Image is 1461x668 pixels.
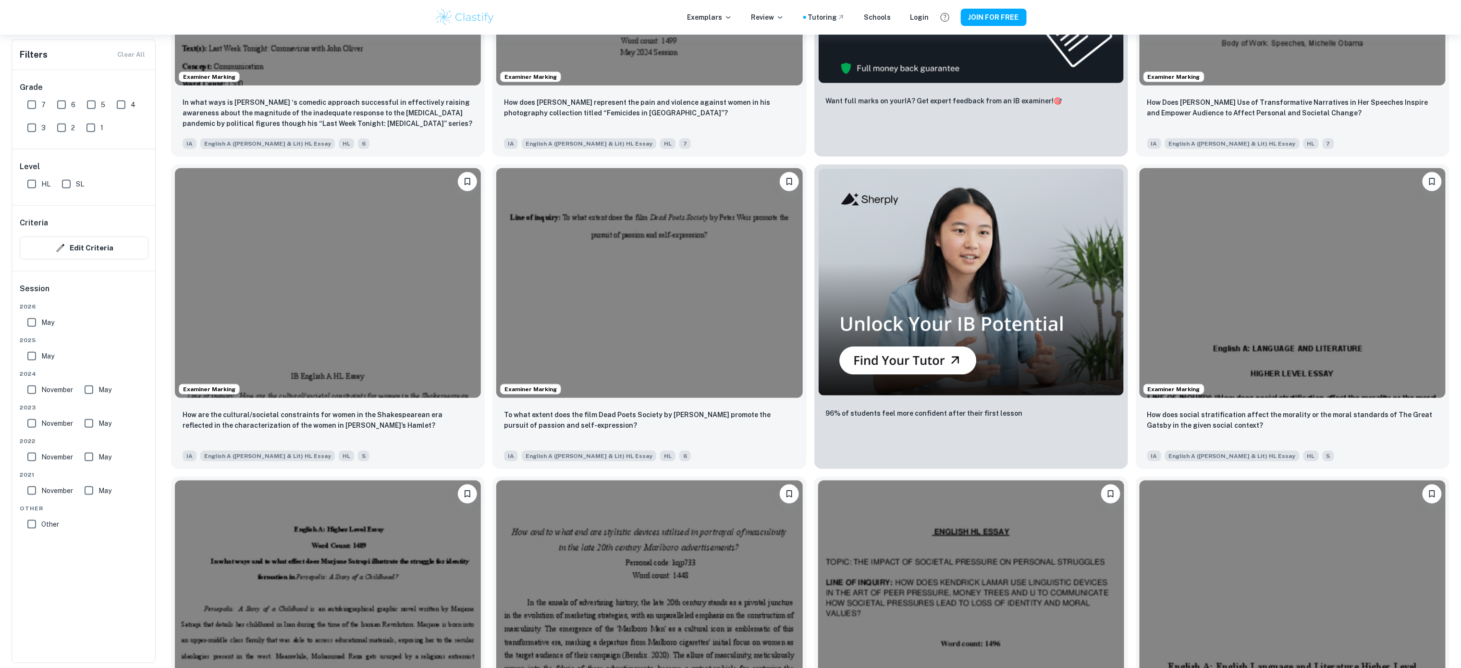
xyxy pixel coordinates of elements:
[1147,138,1161,149] span: IA
[41,485,73,496] span: November
[1144,73,1204,81] span: Examiner Marking
[41,179,50,189] span: HL
[98,452,111,462] span: May
[358,451,369,461] span: 5
[20,48,48,62] h6: Filters
[826,96,1062,106] p: Want full marks on your IA ? Get expert feedback from an IB examiner!
[1140,168,1446,398] img: English A (Lang & Lit) HL Essay IA example thumbnail: How does social stratification affect th
[183,451,196,461] span: IA
[20,161,148,173] h6: Level
[1323,138,1334,149] span: 7
[826,408,1023,419] p: 96% of students feel more confident after their first lesson
[20,82,148,93] h6: Grade
[100,123,103,133] span: 1
[98,384,111,395] span: May
[183,97,473,129] p: In what ways is John Oliver ‘s comedic approach successful in effectively raising awareness about...
[20,403,148,412] span: 2023
[41,519,59,530] span: Other
[522,138,656,149] span: English A ([PERSON_NAME] & Lit) HL Essay
[175,168,481,398] img: English A (Lang & Lit) HL Essay IA example thumbnail: How are the cultural/societal constraint
[1165,451,1300,461] span: English A ([PERSON_NAME] & Lit) HL Essay
[1101,484,1120,504] button: Please log in to bookmark exemplars
[780,484,799,504] button: Please log in to bookmark exemplars
[41,351,54,361] span: May
[496,168,802,398] img: English A (Lang & Lit) HL Essay IA example thumbnail: To what extent does the film Dead Poets
[41,452,73,462] span: November
[501,73,561,81] span: Examiner Marking
[679,138,691,149] span: 7
[501,385,561,394] span: Examiner Marking
[961,9,1027,26] button: JOIN FOR FREE
[660,451,675,461] span: HL
[1144,385,1204,394] span: Examiner Marking
[1147,451,1161,461] span: IA
[1165,138,1300,149] span: English A ([PERSON_NAME] & Lit) HL Essay
[504,451,518,461] span: IA
[660,138,675,149] span: HL
[183,138,196,149] span: IA
[814,164,1128,469] a: Thumbnail96% of students feel more confident after their first lesson
[179,73,239,81] span: Examiner Marking
[20,283,148,302] h6: Session
[1323,451,1334,461] span: 5
[1303,451,1319,461] span: HL
[818,168,1124,396] img: Thumbnail
[20,504,148,513] span: Other
[1147,97,1438,118] p: How Does Michelle Obama’s Use of Transformative Narratives in Her Speeches Inspire and Empower Au...
[751,12,784,23] p: Review
[131,99,135,110] span: 4
[1303,138,1319,149] span: HL
[339,451,354,461] span: HL
[504,409,795,431] p: To what extent does the film Dead Poets Society by Peter Weir promote the pursuit of passion and ...
[688,12,732,23] p: Exemplars
[1423,484,1442,504] button: Please log in to bookmark exemplars
[492,164,806,469] a: Examiner MarkingPlease log in to bookmark exemplarsTo what extent does the film Dead Poets Societ...
[339,138,354,149] span: HL
[41,384,73,395] span: November
[1423,172,1442,191] button: Please log in to bookmark exemplars
[20,236,148,260] button: Edit Criteria
[20,370,148,378] span: 2024
[1147,409,1438,431] p: How does social stratification affect the morality or the moral standards of The Great Gatsby in ...
[98,418,111,429] span: May
[522,451,656,461] span: English A ([PERSON_NAME] & Lit) HL Essay
[71,123,75,133] span: 2
[20,217,48,229] h6: Criteria
[179,385,239,394] span: Examiner Marking
[504,138,518,149] span: IA
[20,437,148,445] span: 2022
[1136,164,1449,469] a: Examiner MarkingPlease log in to bookmark exemplarsHow does social stratification affect the mora...
[20,302,148,311] span: 2026
[76,179,84,189] span: SL
[183,409,473,431] p: How are the cultural/societal constraints for women in the Shakespearean era reflected in the cha...
[780,172,799,191] button: Please log in to bookmark exemplars
[458,484,477,504] button: Please log in to bookmark exemplars
[98,485,111,496] span: May
[20,336,148,345] span: 2025
[458,172,477,191] button: Please log in to bookmark exemplars
[200,138,335,149] span: English A ([PERSON_NAME] & Lit) HL Essay
[41,418,73,429] span: November
[20,470,148,479] span: 2021
[1054,97,1062,105] span: 🎯
[679,451,691,461] span: 6
[808,12,845,23] a: Tutoring
[41,317,54,328] span: May
[200,451,335,461] span: English A ([PERSON_NAME] & Lit) HL Essay
[71,99,75,110] span: 6
[101,99,105,110] span: 5
[504,97,795,118] p: How does Walter Astrada represent the pain and violence against women in his photography collecti...
[358,138,369,149] span: 6
[937,9,953,25] button: Help and Feedback
[864,12,891,23] a: Schools
[171,164,485,469] a: Examiner MarkingPlease log in to bookmark exemplarsHow are the cultural/societal constraints for ...
[435,8,496,27] img: Clastify logo
[41,123,46,133] span: 3
[910,12,929,23] a: Login
[41,99,46,110] span: 7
